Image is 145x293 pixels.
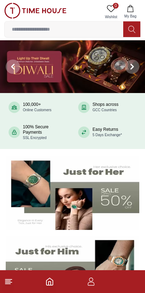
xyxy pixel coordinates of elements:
a: 0Wishlist [102,3,120,21]
div: Easy Returns [92,127,122,138]
span: GCC Countries [92,108,117,112]
img: ... [4,3,66,19]
span: Wishlist [102,14,120,20]
a: Home [45,277,54,286]
div: 100% Secure Payments [23,124,67,140]
div: 100,000+ [23,102,51,113]
div: Shops across [92,102,119,113]
span: SSL Encrypted [23,136,46,140]
button: My Bag [120,3,141,21]
img: Women's Watches Banner [6,156,139,230]
span: 5 Days Exchange* [92,133,122,137]
span: Online Customers [23,108,51,112]
span: My Bag [121,14,139,19]
span: 0 [113,3,119,9]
